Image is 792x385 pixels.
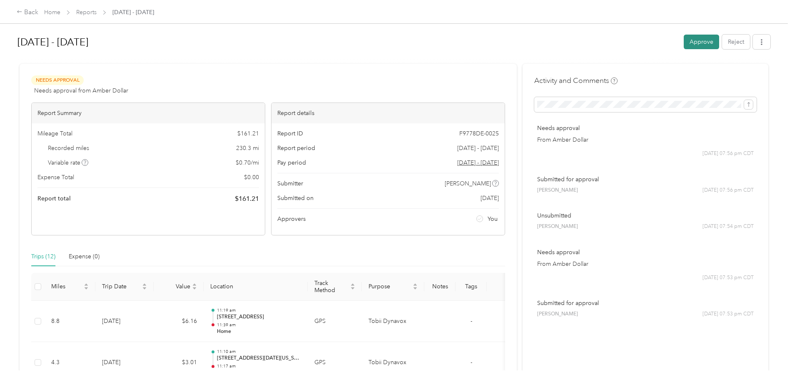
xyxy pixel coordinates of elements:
span: Submitted on [277,194,314,202]
span: Expense Total [37,173,74,182]
span: [DATE] - [DATE] [112,8,154,17]
td: [DATE] [95,342,154,384]
div: Back [17,7,38,17]
iframe: Everlance-gr Chat Button Frame [745,338,792,385]
span: [DATE] 07:54 pm CDT [702,223,754,230]
span: Purpose [369,283,411,290]
span: - [471,317,472,325]
h1: Sep 22 - 28, 2025 [17,32,678,52]
span: caret-down [84,286,89,291]
span: caret-up [84,282,89,287]
td: $3.01 [154,342,204,384]
p: 11:17 am [217,363,301,369]
span: Report period [277,144,315,152]
button: Approve [684,35,719,49]
span: Approvers [277,215,306,223]
span: Trip Date [102,283,140,290]
th: Notes [424,273,456,301]
span: Recorded miles [48,144,89,152]
span: [PERSON_NAME] [537,223,578,230]
span: Value [160,283,190,290]
span: [DATE] 07:56 pm CDT [702,187,754,194]
p: Unsubmitted [537,211,754,220]
span: $ 161.21 [237,129,259,138]
p: Submitted for approval [537,299,754,307]
div: Expense (0) [69,252,100,261]
span: caret-up [350,282,355,287]
td: GPS [308,342,362,384]
span: Needs Approval [31,75,84,85]
td: [DATE] [95,301,154,342]
td: 8.8 [45,301,95,342]
span: - [471,359,472,366]
div: Trips (12) [31,252,55,261]
p: Home [217,328,301,335]
span: [DATE] 07:53 pm CDT [702,310,754,318]
span: F9778DE-0025 [459,129,499,138]
p: Needs approval [537,248,754,257]
button: Reject [722,35,750,49]
th: Purpose [362,273,424,301]
span: Mileage Total [37,129,72,138]
span: caret-down [192,286,197,291]
span: caret-up [413,282,418,287]
p: [STREET_ADDRESS][DATE][US_STATE] [217,355,301,362]
th: Miles [45,273,95,301]
th: Location [204,273,308,301]
span: Go to pay period [457,158,499,167]
span: [PERSON_NAME] [537,310,578,318]
p: [STREET_ADDRESS][US_STATE] [217,369,301,377]
div: Report details [271,103,505,123]
p: 11:10 am [217,349,301,355]
span: Report ID [277,129,303,138]
span: Needs approval from Amber Dollar [34,86,128,95]
th: Trip Date [95,273,154,301]
span: caret-up [192,282,197,287]
span: $ 0.70 / mi [236,158,259,167]
span: [DATE] - [DATE] [457,144,499,152]
span: Pay period [277,158,306,167]
p: From Amber Dollar [537,260,754,268]
p: Submitted for approval [537,175,754,184]
span: Variable rate [48,158,89,167]
a: Home [44,9,60,16]
span: You [488,215,498,223]
span: [PERSON_NAME] [445,179,491,188]
p: 11:39 am [217,322,301,328]
p: Needs approval [537,124,754,132]
span: caret-down [142,286,147,291]
div: Report Summary [32,103,265,123]
a: Reports [76,9,97,16]
span: caret-up [142,282,147,287]
span: [DATE] [481,194,499,202]
span: caret-down [413,286,418,291]
p: [STREET_ADDRESS] [217,313,301,321]
span: $ 0.00 [244,173,259,182]
th: Track Method [308,273,362,301]
td: $6.16 [154,301,204,342]
span: [DATE] 07:56 pm CDT [702,150,754,157]
td: 4.3 [45,342,95,384]
th: Value [154,273,204,301]
span: Track Method [314,280,349,294]
th: Tags [456,273,487,301]
h4: Activity and Comments [534,75,618,86]
span: Submitter [277,179,303,188]
span: [PERSON_NAME] [537,187,578,194]
td: Tobii Dynavox [362,342,424,384]
p: 11:19 am [217,307,301,313]
span: caret-down [350,286,355,291]
td: GPS [308,301,362,342]
span: 230.3 mi [236,144,259,152]
span: [DATE] 07:53 pm CDT [702,274,754,282]
span: Miles [51,283,82,290]
p: From Amber Dollar [537,135,754,144]
span: $ 161.21 [235,194,259,204]
span: Report total [37,194,71,203]
td: Tobii Dynavox [362,301,424,342]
